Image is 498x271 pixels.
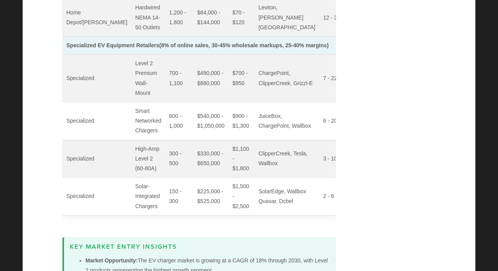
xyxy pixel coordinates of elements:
[131,140,165,178] td: High-Amp Level 2 (60-80A)
[319,140,355,178] td: 3 - 10
[131,55,165,102] td: Level 2 Premium Wall-Mount
[165,102,193,140] td: 600 - 1,000
[62,36,390,54] td: (8% of online sales, 30-45% wholesale markups, 25-40% margins)
[165,140,193,178] td: 300 - 500
[165,55,193,102] td: 700 - 1,100
[193,102,228,140] td: $540,000 - $1,050,000
[62,55,131,102] td: Specialized
[85,257,138,264] strong: Market Opportunity:
[131,102,165,140] td: Smart Networked Chargers
[228,178,254,216] td: $1,500 - $2,500
[254,178,319,216] td: SolarEdge, Wallbox Quasar, Dcbel
[228,102,254,140] td: $900 - $1,300
[228,55,254,102] td: $700 - $950
[319,55,355,102] td: 7 - 22
[228,140,254,178] td: $1,100 - $1,800
[319,102,355,140] td: 6 - 20
[66,42,159,48] strong: Specialized EV Equipment Retailers
[254,102,319,140] td: JuiceBox, ChargePoint, Wallbox
[70,243,330,250] h3: Key Market Entry Insights
[165,178,193,216] td: 150 - 300
[193,55,228,102] td: $490,000 - $880,000
[62,102,131,140] td: Specialized
[62,178,131,216] td: Specialized
[254,140,319,178] td: ClipperCreek, Tesla, Wallbox
[193,140,228,178] td: $330,000 - $650,000
[319,178,355,216] td: 2 - 6
[62,140,131,178] td: Specialized
[193,178,228,216] td: $225,000 - $525,000
[131,178,165,216] td: Solar-Integrated Chargers
[254,55,319,102] td: ChargePoint, ClipperCreek, Grizzl-E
